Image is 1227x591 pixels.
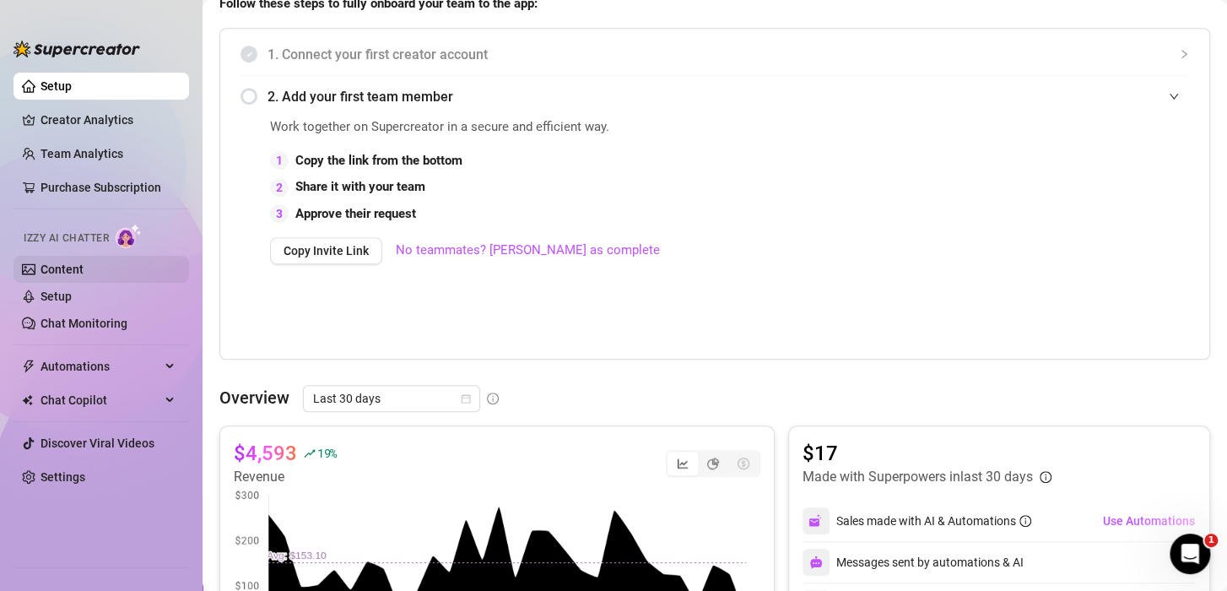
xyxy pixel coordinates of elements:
[313,386,470,411] span: Last 30 days
[41,387,160,414] span: Chat Copilot
[24,230,109,247] span: Izzy AI Chatter
[241,34,1189,75] div: 1. Connect your first creator account
[270,117,809,138] span: Work together on Supercreator in a secure and efficient way.
[270,178,289,197] div: 2
[295,206,416,221] strong: Approve their request
[270,237,382,264] button: Copy Invite Link
[1102,507,1196,534] button: Use Automations
[295,179,425,194] strong: Share it with your team
[270,151,289,170] div: 1
[1179,49,1189,59] span: collapsed
[304,447,316,459] span: rise
[836,512,1031,530] div: Sales made with AI & Automations
[234,440,297,467] article: $4,593
[1019,515,1031,527] span: info-circle
[1169,91,1179,101] span: expanded
[803,467,1033,487] article: Made with Superpowers in last 30 days
[219,385,289,410] article: Overview
[41,174,176,201] a: Purchase Subscription
[241,76,1189,117] div: 2. Add your first team member
[738,458,749,469] span: dollar-circle
[1040,471,1051,483] span: info-circle
[41,147,123,160] a: Team Analytics
[1204,534,1218,547] span: 1
[677,458,689,469] span: line-chart
[234,467,337,487] article: Revenue
[284,244,369,258] span: Copy Invite Link
[268,44,1189,65] span: 1. Connect your first creator account
[41,470,85,484] a: Settings
[809,556,823,569] img: svg%3e
[268,86,1189,107] span: 2. Add your first team member
[396,241,660,261] a: No teammates? [PERSON_NAME] as complete
[317,445,337,461] span: 19 %
[22,360,35,373] span: thunderbolt
[14,41,140,57] img: logo-BBDzfeDw.svg
[666,450,760,477] div: segmented control
[41,106,176,133] a: Creator Analytics
[41,436,154,450] a: Discover Viral Videos
[487,393,499,404] span: info-circle
[707,458,719,469] span: pie-chart
[851,117,1189,333] iframe: Adding Team Members
[41,353,160,380] span: Automations
[295,153,462,168] strong: Copy the link from the bottom
[803,440,1051,467] article: $17
[803,549,1024,576] div: Messages sent by automations & AI
[41,290,72,303] a: Setup
[22,394,33,406] img: Chat Copilot
[41,263,84,276] a: Content
[116,224,142,248] img: AI Chatter
[1170,534,1210,574] iframe: Intercom live chat
[461,393,471,404] span: calendar
[41,79,72,93] a: Setup
[270,204,289,223] div: 3
[41,317,127,330] a: Chat Monitoring
[1103,514,1195,528] span: Use Automations
[808,513,824,529] img: svg%3e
